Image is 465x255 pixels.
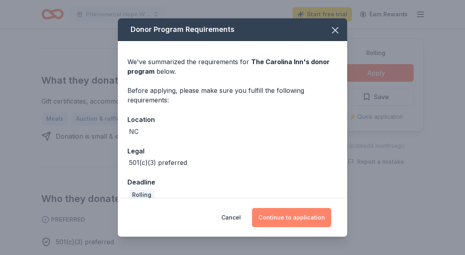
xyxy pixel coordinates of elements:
div: Rolling [129,189,154,200]
div: We've summarized the requirements for below. [127,57,338,76]
div: Legal [127,146,338,156]
div: Before applying, please make sure you fulfill the following requirements: [127,86,338,105]
div: Location [127,114,338,125]
div: NC [129,127,139,136]
div: Donor Program Requirements [118,18,347,41]
button: Cancel [221,208,241,227]
div: 501(c)(3) preferred [129,158,187,167]
div: Deadline [127,177,338,187]
button: Continue to application [252,208,331,227]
